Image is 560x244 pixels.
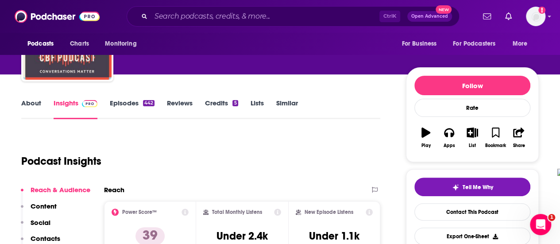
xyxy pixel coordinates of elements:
[105,38,136,50] span: Monitoring
[305,209,353,215] h2: New Episode Listens
[31,234,60,243] p: Contacts
[309,229,359,243] h3: Under 1.1k
[485,143,506,148] div: Bookmark
[421,143,431,148] div: Play
[414,99,530,117] div: Rate
[232,100,238,106] div: 5
[82,100,97,107] img: Podchaser Pro
[447,35,508,52] button: open menu
[31,218,50,227] p: Social
[506,35,539,52] button: open menu
[414,122,437,154] button: Play
[276,99,298,119] a: Similar
[104,186,124,194] h2: Reach
[21,202,57,218] button: Content
[251,99,264,119] a: Lists
[407,11,452,22] button: Open AdvancedNew
[21,186,90,202] button: Reach & Audience
[513,38,528,50] span: More
[411,14,448,19] span: Open Advanced
[484,122,507,154] button: Bookmark
[548,214,555,221] span: 1
[54,99,97,119] a: InsightsPodchaser Pro
[414,178,530,196] button: tell me why sparkleTell Me Why
[64,35,94,52] a: Charts
[414,203,530,221] a: Contact This Podcast
[526,7,545,26] button: Show profile menu
[379,11,400,22] span: Ctrl K
[167,99,193,119] a: Reviews
[127,6,460,27] div: Search podcasts, credits, & more...
[402,38,436,50] span: For Business
[526,7,545,26] span: Logged in as amandawoods
[436,5,452,14] span: New
[463,184,493,191] span: Tell Me Why
[27,38,54,50] span: Podcasts
[526,7,545,26] img: User Profile
[530,214,551,235] iframe: Intercom live chat
[452,184,459,191] img: tell me why sparkle
[205,99,238,119] a: Credits5
[444,143,455,148] div: Apps
[538,7,545,14] svg: Add a profile image
[143,100,154,106] div: 442
[507,122,530,154] button: Share
[99,35,148,52] button: open menu
[31,186,90,194] p: Reach & Audience
[395,35,448,52] button: open menu
[216,229,268,243] h3: Under 2.4k
[437,122,460,154] button: Apps
[15,8,100,25] img: Podchaser - Follow, Share and Rate Podcasts
[151,9,379,23] input: Search podcasts, credits, & more...
[31,202,57,210] p: Content
[212,209,262,215] h2: Total Monthly Listens
[453,38,495,50] span: For Podcasters
[70,38,89,50] span: Charts
[479,9,494,24] a: Show notifications dropdown
[122,209,157,215] h2: Power Score™
[513,143,525,148] div: Share
[21,155,101,168] h1: Podcast Insights
[414,76,530,95] button: Follow
[469,143,476,148] div: List
[21,218,50,235] button: Social
[461,122,484,154] button: List
[21,35,65,52] button: open menu
[21,99,41,119] a: About
[502,9,515,24] a: Show notifications dropdown
[110,99,154,119] a: Episodes442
